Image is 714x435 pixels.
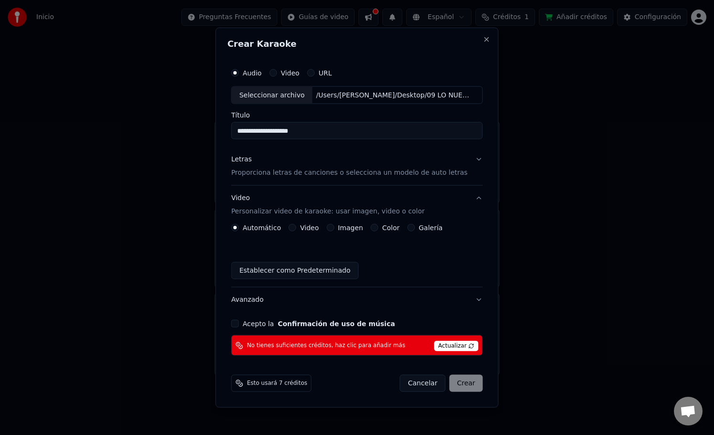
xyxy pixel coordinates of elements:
[312,90,474,100] div: /Users/[PERSON_NAME]/Desktop/09 LO NUESTRO TERMINO.[MEDICAL_DATA]
[231,155,252,164] div: Letras
[281,69,299,76] label: Video
[400,375,446,392] button: Cancelar
[231,207,424,216] p: Personalizar video de karaoke: usar imagen, video o color
[231,168,467,178] p: Proporciona letras de canciones o selecciona un modelo de auto letras
[382,224,400,231] label: Color
[231,86,312,104] div: Seleccionar archivo
[231,112,483,118] label: Título
[419,224,442,231] label: Galería
[434,341,479,351] span: Actualizar
[231,147,483,185] button: LetrasProporciona letras de canciones o selecciona un modelo de auto letras
[231,287,483,312] button: Avanzado
[242,320,395,327] label: Acepto la
[247,341,405,349] span: No tienes suficientes créditos, haz clic para añadir más
[278,320,395,327] button: Acepto la
[300,224,319,231] label: Video
[318,69,332,76] label: URL
[231,186,483,224] button: VideoPersonalizar video de karaoke: usar imagen, video o color
[247,380,307,387] span: Esto usará 7 créditos
[242,69,262,76] label: Audio
[231,224,483,287] div: VideoPersonalizar video de karaoke: usar imagen, video o color
[338,224,363,231] label: Imagen
[231,193,424,216] div: Video
[227,39,486,48] h2: Crear Karaoke
[231,262,358,279] button: Establecer como Predeterminado
[242,224,281,231] label: Automático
